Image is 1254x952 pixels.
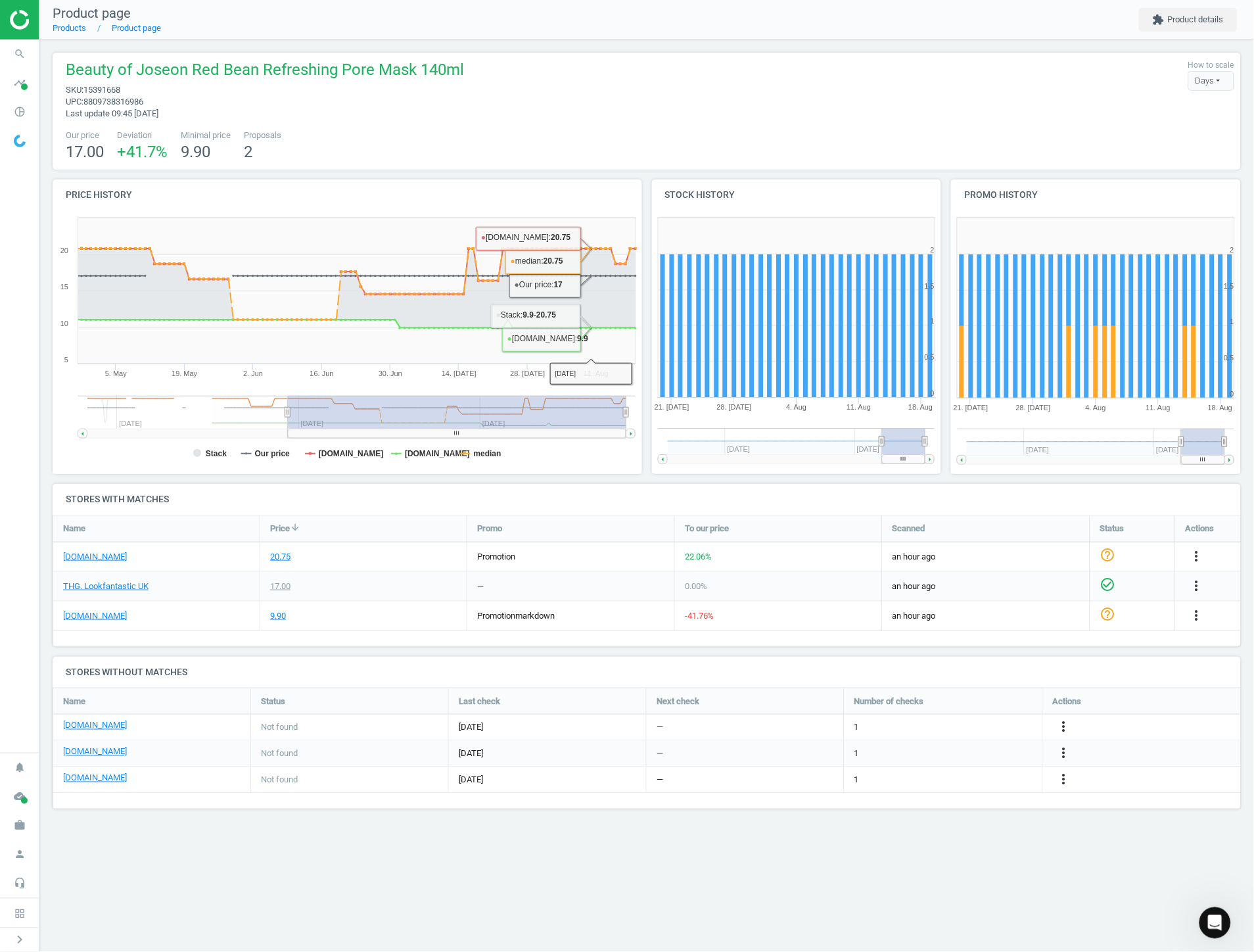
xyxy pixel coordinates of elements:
tspan: 16. Jun [310,369,334,377]
tspan: 11. Aug [847,404,871,412]
text: 15 [60,283,68,291]
span: 22.06 % [685,552,712,561]
span: [DATE] [459,774,636,786]
div: Days [1188,71,1234,91]
span: promotion [477,611,515,621]
text: 1 [1230,318,1234,325]
h4: Stores without matches [53,657,1241,688]
p: A few hours [111,16,162,30]
span: — [657,748,663,760]
text: 10 [60,320,68,327]
tspan: 19. May [172,369,198,377]
label: How to scale [1188,60,1234,71]
text: 1.5 [925,282,935,290]
span: 1 [854,722,859,734]
textarea: Message… [11,403,252,425]
iframe: Intercom live chat [1199,907,1231,939]
text: 0.5 [925,354,935,362]
span: Deviation [117,130,168,141]
img: Profile image for Mariia [56,7,77,28]
img: wGWNvw8QSZomAAAAABJRU5ErkJggg== [14,135,26,147]
h1: Competera [101,7,158,16]
tspan: 18. Aug [909,404,933,412]
span: Promo [477,523,502,535]
span: Minimal price [181,130,231,141]
tspan: Stack [206,449,227,458]
tspan: 18. Aug [1209,404,1233,412]
h4: Stores with matches [53,484,1241,515]
tspan: 28. [DATE] [1016,404,1051,412]
tspan: 4. Aug [786,404,806,412]
tspan: 11. Aug [1146,404,1171,412]
div: 20.75 [270,551,290,563]
span: [DATE] [459,722,636,734]
button: Home [206,5,231,30]
i: pie_chart_outlined [7,99,32,124]
button: more_vert [1189,578,1205,595]
h4: Stock history [652,179,942,210]
tspan: 4. Aug [1086,404,1106,412]
tspan: 21. [DATE] [654,404,689,412]
span: Next check [657,696,699,707]
i: help_outline [1100,606,1116,622]
span: 1 [854,774,859,786]
button: more_vert [1056,719,1072,736]
span: Number of checks [854,696,924,707]
span: 1 [854,748,859,760]
button: go back [9,5,34,30]
span: Status [1100,523,1125,535]
span: Name [63,696,85,707]
span: 2 [244,143,252,161]
div: 17.00 [270,581,290,592]
span: an hour ago [893,551,1080,563]
span: [DATE] [459,748,636,760]
i: search [7,41,32,66]
i: more_vert [1056,719,1072,735]
text: 0 [931,390,935,398]
tspan: [DOMAIN_NAME] [405,449,470,458]
i: arrow_downward [290,522,300,533]
button: more_vert [1189,607,1205,625]
i: work [7,813,32,838]
span: an hour ago [893,581,1080,592]
span: an hour ago [893,610,1080,622]
text: 0 [1230,390,1234,398]
a: [DOMAIN_NAME] [63,610,127,622]
span: Not found [261,722,298,734]
button: Send a message… [225,425,246,446]
span: 15391668 [83,85,120,95]
span: sku : [66,85,83,95]
tspan: 28. [DATE] [510,369,545,377]
tspan: 14. [DATE] [442,369,476,377]
a: THG. Lookfantastic UK [63,581,149,592]
tspan: 11. Aug [584,369,609,377]
tspan: 28. [DATE] [716,404,751,412]
a: Product page [112,23,161,33]
span: Our price [66,130,104,141]
tspan: 21. [DATE] [954,404,988,412]
h4: Price history [53,179,642,210]
span: Beauty of Joseon Red Bean Refreshing Pore Mask 140ml [66,59,464,84]
span: upc : [66,97,83,107]
span: Product page [53,5,131,21]
img: Profile image for Tetiana [74,7,95,28]
span: Proposals [244,130,281,141]
a: [DOMAIN_NAME] [63,551,127,563]
button: more_vert [1056,772,1072,789]
text: 0.5 [1224,354,1234,362]
div: — [477,581,484,592]
button: Gif picker [41,431,52,441]
i: extension [1153,14,1165,26]
tspan: [DOMAIN_NAME] [319,449,384,458]
div: 9.90 [270,610,286,622]
span: Status [261,696,285,707]
span: Not found [261,774,298,786]
i: notifications [7,755,32,780]
tspan: Our price [255,449,290,458]
span: -41.76 % [685,611,714,621]
span: Actions [1186,523,1215,535]
a: [DOMAIN_NAME] [63,720,127,732]
span: 9.90 [181,143,210,161]
i: more_vert [1056,746,1072,761]
a: [DOMAIN_NAME] [63,746,127,758]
